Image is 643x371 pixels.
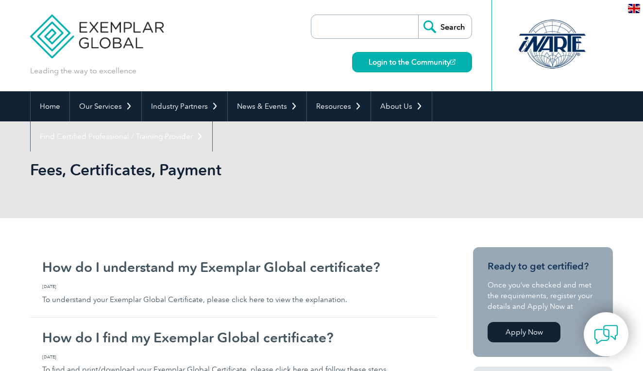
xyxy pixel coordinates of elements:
[488,280,598,312] p: Once you’ve checked and met the requirements, register your details and Apply Now at
[628,4,640,13] img: en
[42,283,426,305] p: To understand your Exemplar Global Certificate, please click here to view the explanation.
[488,322,560,342] a: Apply Now
[488,260,598,272] h3: Ready to get certified?
[142,91,227,121] a: Industry Partners
[70,91,141,121] a: Our Services
[30,66,136,76] p: Leading the way to excellence
[42,354,426,360] span: [DATE]
[30,160,403,179] h1: Fees, Certificates, Payment
[42,259,426,275] h2: How do I understand my Exemplar Global certificate?
[594,322,618,347] img: contact-chat.png
[42,330,426,345] h2: How do I find my Exemplar Global certificate?
[418,15,472,38] input: Search
[228,91,306,121] a: News & Events
[31,91,69,121] a: Home
[42,283,426,290] span: [DATE]
[352,52,472,72] a: Login to the Community
[371,91,432,121] a: About Us
[450,59,456,65] img: open_square.png
[30,247,438,318] a: How do I understand my Exemplar Global certificate? [DATE] To understand your Exemplar Global Cer...
[31,121,212,152] a: Find Certified Professional / Training Provider
[307,91,371,121] a: Resources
